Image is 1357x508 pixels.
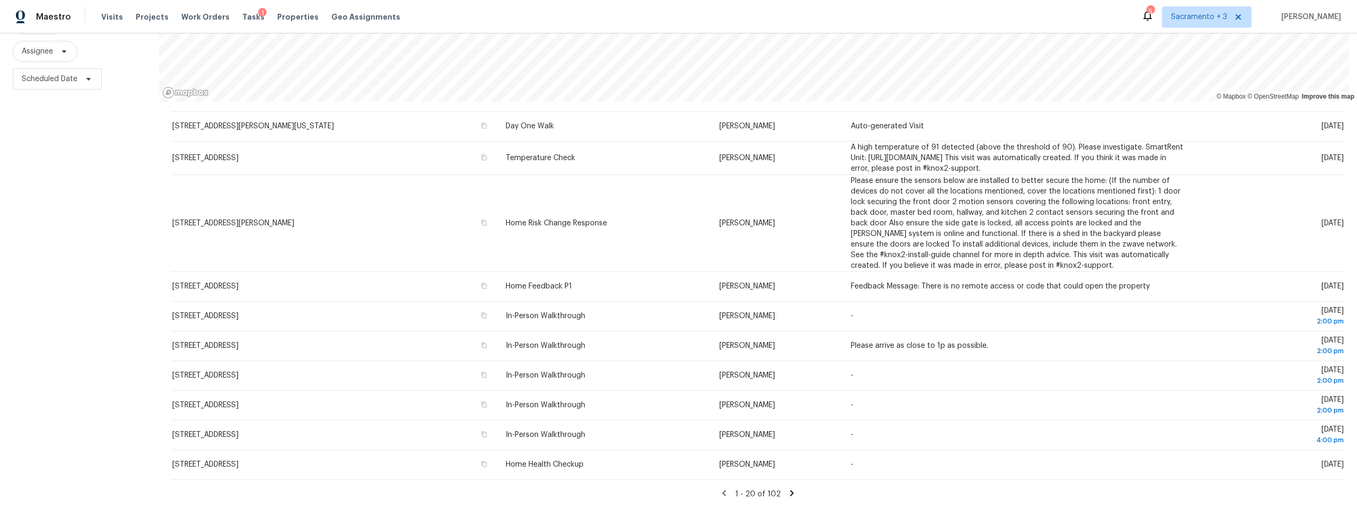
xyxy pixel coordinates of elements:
[1302,93,1354,100] a: Improve this map
[506,154,575,162] span: Temperature Check
[1321,220,1344,227] span: [DATE]
[1202,346,1344,356] div: 2:00 pm
[506,372,585,379] span: In-Person Walkthrough
[506,461,584,468] span: Home Health Checkup
[479,459,489,469] button: Copy Address
[1321,461,1344,468] span: [DATE]
[172,283,239,290] span: [STREET_ADDRESS]
[851,283,1150,290] span: Feedback Message: There is no remote access or code that could open the property
[506,122,554,130] span: Day One Walk
[162,86,209,99] a: Mapbox homepage
[1321,154,1344,162] span: [DATE]
[22,74,77,84] span: Scheduled Date
[1202,375,1344,386] div: 2:00 pm
[1202,366,1344,386] span: [DATE]
[851,122,924,130] span: Auto-generated Visit
[1202,396,1344,416] span: [DATE]
[851,144,1183,172] span: A high temperature of 91 detected (above the threshold of 90). Please investigate. SmartRent Unit...
[1202,337,1344,356] span: [DATE]
[719,431,775,439] span: [PERSON_NAME]
[719,283,775,290] span: [PERSON_NAME]
[242,13,265,21] span: Tasks
[851,342,988,349] span: Please arrive as close to 1p as possible.
[851,177,1180,269] span: Please ensure the sensors below are installed to better secure the home: (If the number of device...
[479,153,489,162] button: Copy Address
[172,461,239,468] span: [STREET_ADDRESS]
[172,401,239,409] span: [STREET_ADDRESS]
[851,401,853,409] span: -
[506,401,585,409] span: In-Person Walkthrough
[1202,405,1344,416] div: 2:00 pm
[1247,93,1299,100] a: OpenStreetMap
[719,122,775,130] span: [PERSON_NAME]
[331,12,400,22] span: Geo Assignments
[506,312,585,320] span: In-Person Walkthrough
[1321,283,1344,290] span: [DATE]
[506,431,585,439] span: In-Person Walkthrough
[719,461,775,468] span: [PERSON_NAME]
[851,431,853,439] span: -
[172,122,334,130] span: [STREET_ADDRESS][PERSON_NAME][US_STATE]
[479,340,489,350] button: Copy Address
[719,342,775,349] span: [PERSON_NAME]
[506,220,607,227] span: Home Risk Change Response
[1217,93,1246,100] a: Mapbox
[172,220,294,227] span: [STREET_ADDRESS][PERSON_NAME]
[181,12,230,22] span: Work Orders
[172,342,239,349] span: [STREET_ADDRESS]
[1202,435,1344,445] div: 4:00 pm
[719,220,775,227] span: [PERSON_NAME]
[479,370,489,380] button: Copy Address
[1277,12,1341,22] span: [PERSON_NAME]
[1147,6,1154,17] div: 5
[851,312,853,320] span: -
[479,311,489,320] button: Copy Address
[1202,307,1344,327] span: [DATE]
[172,372,239,379] span: [STREET_ADDRESS]
[1202,316,1344,327] div: 2:00 pm
[735,491,781,498] span: 1 - 20 of 102
[851,372,853,379] span: -
[479,400,489,409] button: Copy Address
[36,12,71,22] span: Maestro
[22,46,53,57] span: Assignee
[258,8,267,19] div: 1
[136,12,169,22] span: Projects
[506,342,585,349] span: In-Person Walkthrough
[277,12,319,22] span: Properties
[719,401,775,409] span: [PERSON_NAME]
[172,431,239,439] span: [STREET_ADDRESS]
[1202,426,1344,445] span: [DATE]
[479,218,489,227] button: Copy Address
[851,461,853,468] span: -
[479,121,489,130] button: Copy Address
[506,283,572,290] span: Home Feedback P1
[172,312,239,320] span: [STREET_ADDRESS]
[719,312,775,320] span: [PERSON_NAME]
[479,430,489,439] button: Copy Address
[1171,12,1227,22] span: Sacramento + 3
[101,12,123,22] span: Visits
[1321,122,1344,130] span: [DATE]
[719,154,775,162] span: [PERSON_NAME]
[479,281,489,291] button: Copy Address
[172,154,239,162] span: [STREET_ADDRESS]
[719,372,775,379] span: [PERSON_NAME]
